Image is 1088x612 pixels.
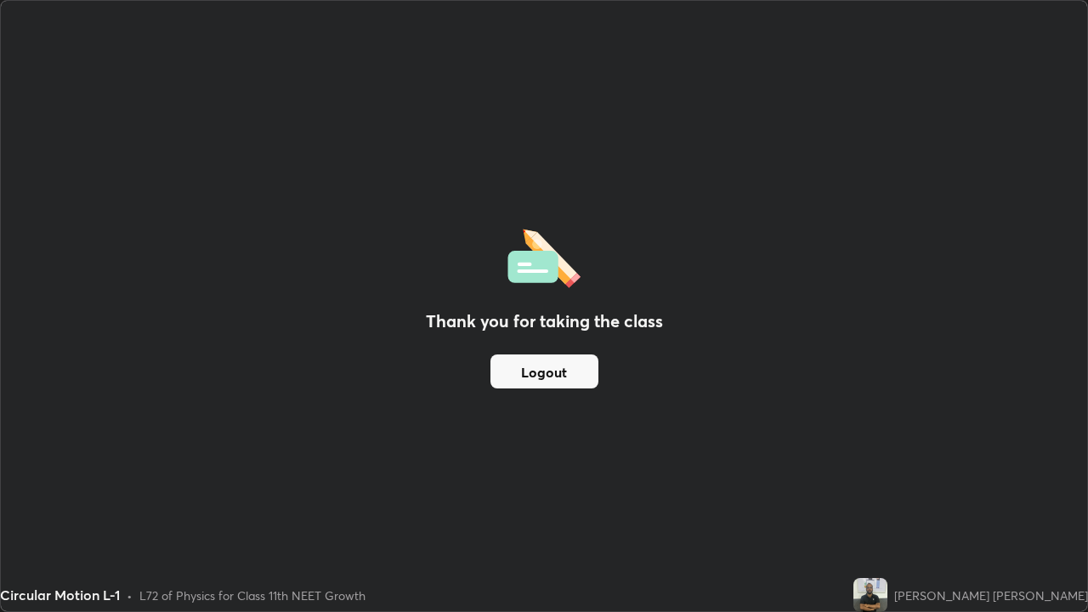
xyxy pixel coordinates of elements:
[853,578,887,612] img: e04d73a994264d18b7f449a5a63260c4.jpg
[507,224,581,288] img: offlineFeedback.1438e8b3.svg
[490,354,598,388] button: Logout
[426,309,663,334] h2: Thank you for taking the class
[894,586,1088,604] div: [PERSON_NAME] [PERSON_NAME]
[127,586,133,604] div: •
[139,586,365,604] div: L72 of Physics for Class 11th NEET Growth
